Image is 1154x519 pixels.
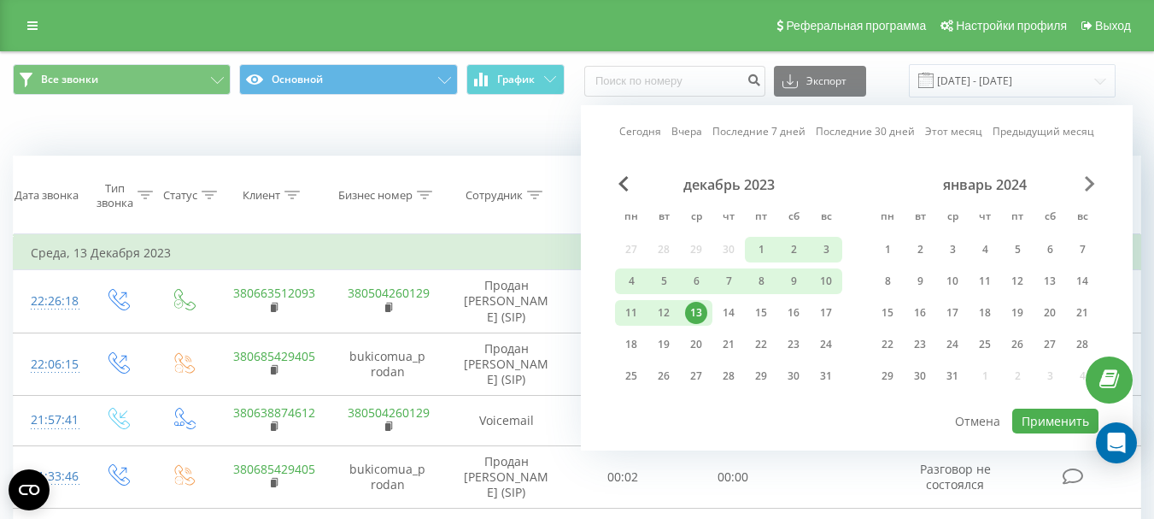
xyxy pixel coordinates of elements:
div: 1 [750,239,772,261]
div: 2 [782,239,805,261]
div: пт 12 янв. 2024 г. [1001,268,1034,294]
div: 22:26:18 [31,285,67,318]
div: январь 2024 [871,176,1098,193]
div: 8 [750,270,772,292]
div: сб 6 янв. 2024 г. [1034,237,1066,262]
div: 30 [909,365,931,387]
div: пт 22 дек. 2023 г. [745,332,777,357]
span: Разговор не состоялся [920,461,991,492]
div: 3 [941,239,964,261]
div: чт 28 дек. 2023 г. [712,363,745,389]
div: 22:06:15 [31,348,67,381]
abbr: понедельник [875,205,900,231]
div: 12 [653,302,675,324]
div: 29 [750,365,772,387]
div: 27 [1039,333,1061,356]
div: 16 [909,302,931,324]
div: ср 27 дек. 2023 г. [680,363,712,389]
div: вт 2 янв. 2024 г. [904,237,936,262]
abbr: вторник [907,205,933,231]
button: Open CMP widget [9,469,50,510]
div: пн 4 дек. 2023 г. [615,268,647,294]
a: 380685429405 [233,461,315,477]
div: пн 22 янв. 2024 г. [871,332,904,357]
div: 21:33:46 [31,460,67,493]
a: Этот месяц [925,123,982,139]
div: ср 10 янв. 2024 г. [936,268,969,294]
div: ср 24 янв. 2024 г. [936,332,969,357]
div: 30 [782,365,805,387]
div: 11 [620,302,642,324]
div: 2 [909,239,931,261]
div: 26 [1006,333,1028,356]
div: 13 [685,302,707,324]
span: Next Month [1085,176,1095,192]
abbr: вторник [651,205,677,231]
div: Сотрудник [466,188,523,203]
a: Сегодня [619,123,661,139]
div: ср 6 дек. 2023 г. [680,268,712,294]
div: чт 11 янв. 2024 г. [969,268,1001,294]
div: 3 [815,239,837,261]
div: вт 26 дек. 2023 г. [647,363,680,389]
div: вс 21 янв. 2024 г. [1066,300,1098,326]
span: Все звонки [41,73,98,86]
div: 25 [620,365,642,387]
a: Последние 30 дней [816,123,915,139]
abbr: среда [940,205,965,231]
abbr: воскресенье [1069,205,1095,231]
div: вт 30 янв. 2024 г. [904,363,936,389]
abbr: воскресенье [813,205,839,231]
div: 9 [782,270,805,292]
div: чт 18 янв. 2024 г. [969,300,1001,326]
div: Бизнес номер [338,188,413,203]
div: 6 [685,270,707,292]
div: сб 20 янв. 2024 г. [1034,300,1066,326]
div: 25 [974,333,996,356]
a: 380504260129 [348,404,430,421]
div: вс 24 дек. 2023 г. [810,332,842,357]
div: вс 3 дек. 2023 г. [810,237,842,262]
div: ср 3 янв. 2024 г. [936,237,969,262]
div: 23 [782,333,805,356]
div: сб 30 дек. 2023 г. [777,363,810,389]
div: пн 25 дек. 2023 г. [615,363,647,389]
div: пт 5 янв. 2024 г. [1001,237,1034,262]
a: Предыдущий месяц [993,123,1094,139]
div: вс 7 янв. 2024 г. [1066,237,1098,262]
div: 26 [653,365,675,387]
span: Настройки профиля [956,19,1067,32]
div: вт 12 дек. 2023 г. [647,300,680,326]
div: ср 17 янв. 2024 г. [936,300,969,326]
div: вс 28 янв. 2024 г. [1066,332,1098,357]
div: 22 [750,333,772,356]
div: пт 19 янв. 2024 г. [1001,300,1034,326]
span: Previous Month [618,176,629,192]
div: пн 1 янв. 2024 г. [871,237,904,262]
div: 14 [718,302,740,324]
div: вт 19 дек. 2023 г. [647,332,680,357]
div: 27 [685,365,707,387]
div: вс 17 дек. 2023 г. [810,300,842,326]
div: 18 [620,333,642,356]
div: 20 [1039,302,1061,324]
div: вс 14 янв. 2024 г. [1066,268,1098,294]
button: Все звонки [13,64,231,95]
div: 10 [815,270,837,292]
div: пт 15 дек. 2023 г. [745,300,777,326]
div: 20 [685,333,707,356]
div: вт 23 янв. 2024 г. [904,332,936,357]
td: 00:02 [568,396,678,445]
abbr: четверг [972,205,998,231]
span: График [497,74,535,86]
abbr: понедельник [618,205,644,231]
div: пн 29 янв. 2024 г. [871,363,904,389]
div: 29 [876,365,899,387]
div: 15 [750,302,772,324]
div: пн 8 янв. 2024 г. [871,268,904,294]
a: Последние 7 дней [712,123,805,139]
div: ср 20 дек. 2023 г. [680,332,712,357]
div: чт 14 дек. 2023 г. [712,300,745,326]
div: 28 [1071,333,1093,356]
button: Применить [1012,409,1098,433]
